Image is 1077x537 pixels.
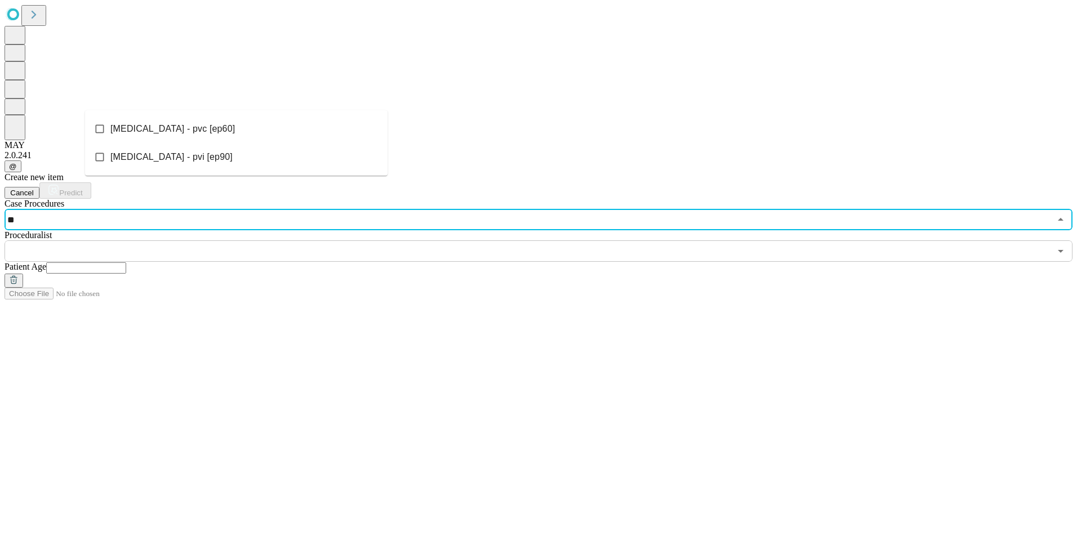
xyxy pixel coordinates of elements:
span: @ [9,162,17,171]
span: Predict [59,189,82,197]
span: Create new item [5,172,64,182]
button: Predict [39,182,91,199]
button: Close [1053,212,1069,227]
button: Cancel [5,187,39,199]
span: Proceduralist [5,230,52,240]
span: Cancel [10,189,34,197]
button: Open [1053,243,1069,259]
span: Scheduled Procedure [5,199,64,208]
button: @ [5,160,21,172]
div: 2.0.241 [5,150,1072,160]
span: [MEDICAL_DATA] - pvc [ep60] [110,122,235,136]
span: Patient Age [5,262,46,271]
div: MAY [5,140,1072,150]
span: [MEDICAL_DATA] - pvi [ep90] [110,150,233,164]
